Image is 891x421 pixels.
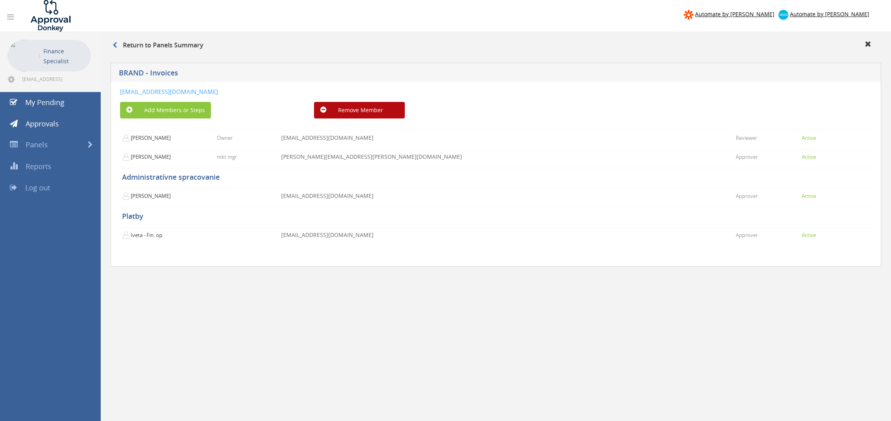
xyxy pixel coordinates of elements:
span: Automate by [PERSON_NAME] [695,10,774,18]
p: Owner [217,134,233,142]
span: Approvals [26,119,59,128]
td: [EMAIL_ADDRESS][DOMAIN_NAME] [278,188,733,207]
p: [PERSON_NAME] [122,134,171,142]
p: [PERSON_NAME] [122,153,171,161]
p: Reviewer [736,134,757,142]
p: Approver [736,231,758,239]
td: [EMAIL_ADDRESS][DOMAIN_NAME] [278,130,733,149]
small: Active [802,134,816,141]
h5: BRAND - Invoices [119,69,648,79]
span: Panels [26,140,48,149]
h3: Return to Panels Summary [113,42,203,49]
span: My Pending [25,98,64,107]
p: mkt mgr [217,153,237,161]
small: Active [802,153,816,160]
span: Automate by [PERSON_NAME] [790,10,869,18]
small: Active [802,192,816,199]
img: zapier-logomark.png [684,10,694,20]
button: Add Members or Steps [120,102,211,118]
img: xero-logo.png [778,10,788,20]
p: Iveta - Fin. op. [122,231,167,239]
small: Active [802,231,816,239]
p: Approver [736,153,758,161]
button: Remove Member [314,102,405,118]
h5: Platby [122,212,870,220]
span: Reports [26,162,51,171]
p: [PERSON_NAME] [122,192,171,200]
td: [PERSON_NAME][EMAIL_ADDRESS][PERSON_NAME][DOMAIN_NAME] [278,149,733,168]
span: [EMAIL_ADDRESS][DOMAIN_NAME] [22,76,89,82]
span: Log out [25,183,50,192]
p: Approver [736,192,758,200]
p: Finance Specialist [43,46,87,66]
td: [EMAIL_ADDRESS][DOMAIN_NAME] [278,228,733,247]
h5: Administratívne spracovanie [122,173,870,181]
a: [EMAIL_ADDRESS][DOMAIN_NAME] [120,88,218,96]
